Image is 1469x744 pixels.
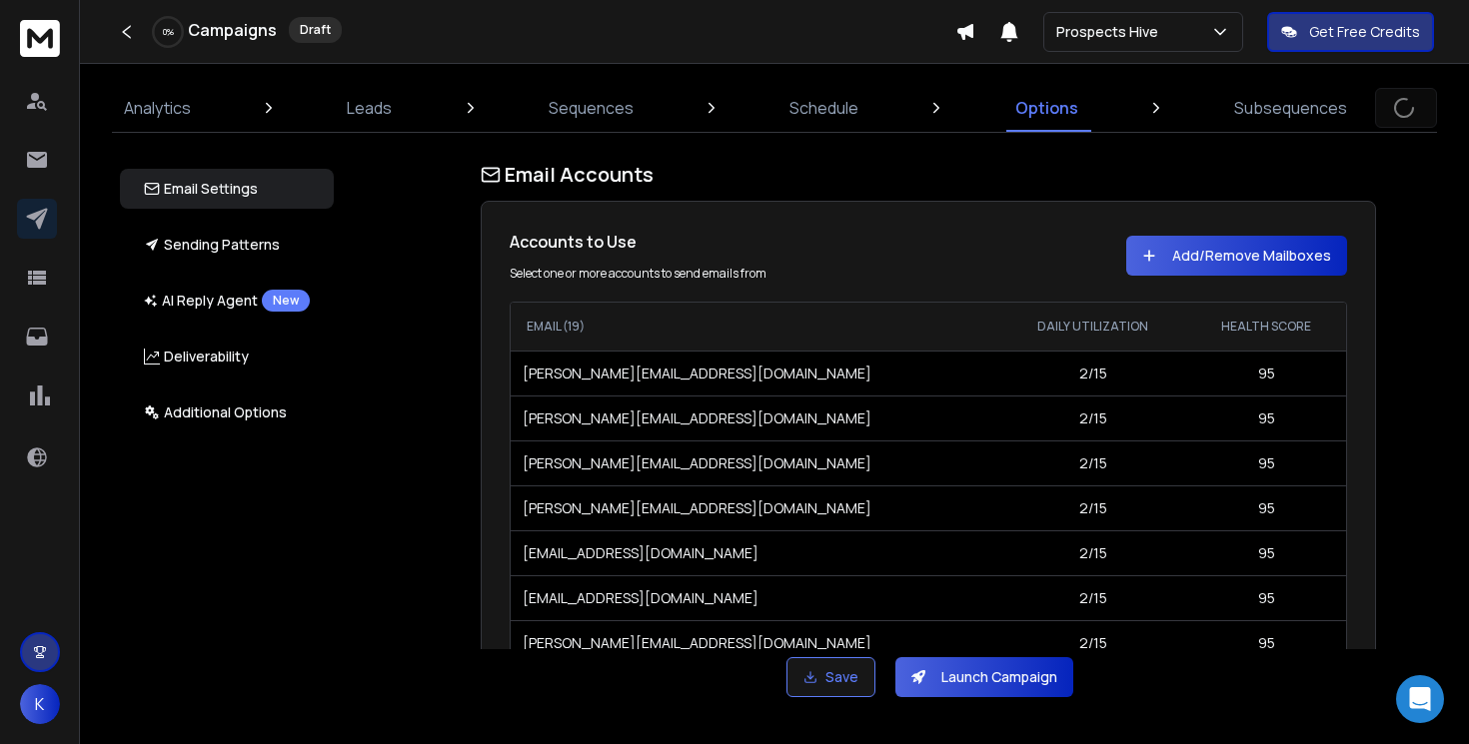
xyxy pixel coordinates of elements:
h1: Campaigns [188,18,277,42]
div: Draft [289,17,342,43]
a: Options [1003,84,1090,132]
h1: Email Accounts [481,161,1376,189]
p: Analytics [124,96,191,120]
p: Sequences [549,96,634,120]
button: Get Free Credits [1267,12,1434,52]
div: Open Intercom Messenger [1396,675,1444,723]
p: Options [1015,96,1078,120]
p: 0 % [163,26,174,38]
a: Subsequences [1222,84,1359,132]
button: K [20,684,60,724]
p: Prospects Hive [1056,22,1166,42]
button: Email Settings [120,169,334,209]
p: Get Free Credits [1309,22,1420,42]
a: Sequences [537,84,646,132]
p: Email Settings [144,179,258,199]
p: Schedule [789,96,858,120]
a: Schedule [777,84,870,132]
p: Subsequences [1234,96,1347,120]
a: Leads [335,84,404,132]
p: Leads [347,96,392,120]
a: Analytics [112,84,203,132]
